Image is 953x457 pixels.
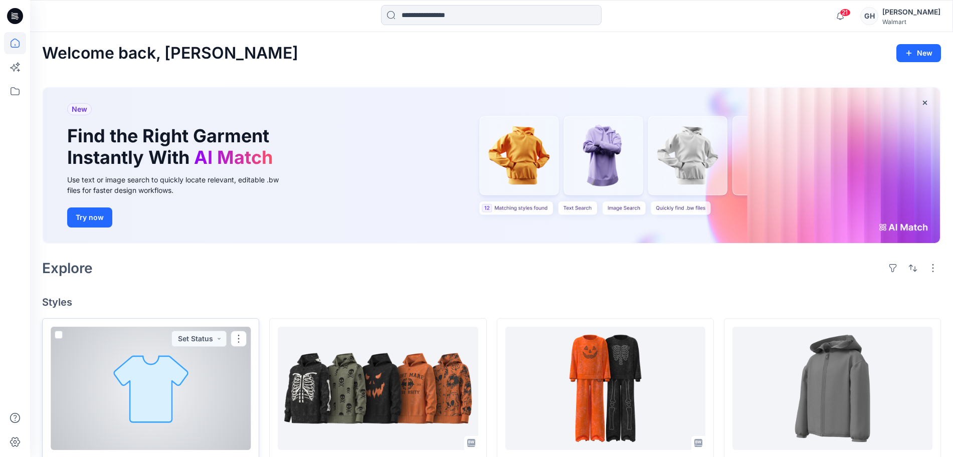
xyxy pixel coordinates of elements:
a: Halloween Set [505,327,705,450]
a: Halloween Hoodie Zip Up [278,327,478,450]
span: AI Match [194,146,273,168]
h2: Explore [42,260,93,276]
div: Walmart [882,18,940,26]
h4: Styles [42,296,941,308]
a: Halloween Pullover Set [51,327,251,450]
span: New [72,103,87,115]
div: GH [860,7,878,25]
span: 21 [840,9,851,17]
a: Reversible High Pile Fleece Hoodie [732,327,932,450]
div: Use text or image search to quickly locate relevant, editable .bw files for faster design workflows. [67,174,293,195]
button: New [896,44,941,62]
button: Try now [67,207,112,227]
h2: Welcome back, [PERSON_NAME] [42,44,298,63]
h1: Find the Right Garment Instantly With [67,125,278,168]
div: [PERSON_NAME] [882,6,940,18]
